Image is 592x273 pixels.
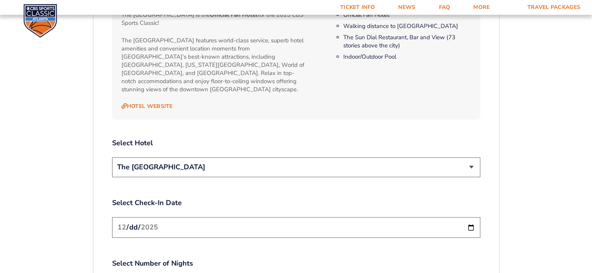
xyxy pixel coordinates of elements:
[121,37,308,94] p: The [GEOGRAPHIC_DATA] features world-class service, superb hotel amenities and convenient locatio...
[343,11,471,19] li: Official Fan Hotel!
[210,11,258,19] strong: Official Fan Hotel
[121,11,308,27] p: The [GEOGRAPHIC_DATA] is the for the 2025 CBS Sports Classic!
[112,259,480,268] label: Select Number of Nights
[23,4,57,38] img: CBS Sports Classic
[112,138,480,148] label: Select Hotel
[343,33,471,50] li: The Sun Dial Restaurant, Bar and View (73 stories above the city)
[343,53,471,61] li: Indoor/Outdoor Pool
[112,198,480,208] label: Select Check-In Date
[343,22,471,30] li: Walking distance to [GEOGRAPHIC_DATA]
[121,103,173,110] a: Hotel Website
